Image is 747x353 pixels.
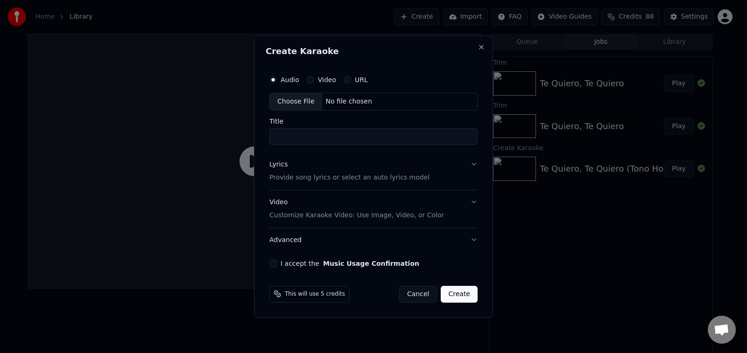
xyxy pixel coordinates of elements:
[269,152,478,190] button: LyricsProvide song lyrics or select an auto lyrics model
[323,260,419,266] button: I accept the
[269,118,478,125] label: Title
[441,285,478,302] button: Create
[269,190,478,228] button: VideoCustomize Karaoke Video: Use Image, Video, or Color
[355,76,368,83] label: URL
[318,76,336,83] label: Video
[399,285,437,302] button: Cancel
[281,260,419,266] label: I accept the
[269,160,288,169] div: Lyrics
[285,290,345,298] span: This will use 5 credits
[266,47,481,55] h2: Create Karaoke
[269,198,444,220] div: Video
[269,228,478,252] button: Advanced
[281,76,299,83] label: Audio
[322,97,376,106] div: No file chosen
[269,173,430,182] p: Provide song lyrics or select an auto lyrics model
[270,93,322,110] div: Choose File
[269,210,444,220] p: Customize Karaoke Video: Use Image, Video, or Color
